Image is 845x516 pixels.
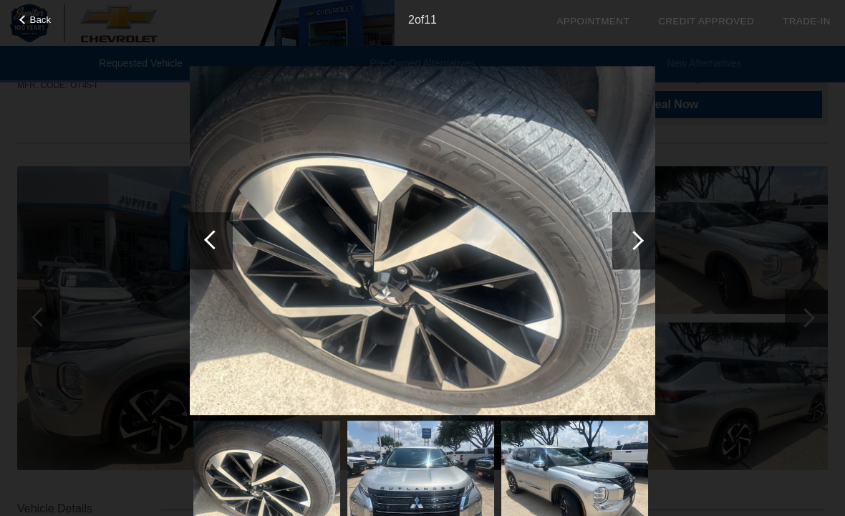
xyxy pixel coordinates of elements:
[408,14,415,26] span: 2
[556,16,629,27] a: Appointment
[783,16,831,27] a: Trade-In
[658,16,754,27] a: Credit Approved
[190,66,655,416] img: image.aspx
[424,14,437,26] span: 11
[30,14,52,25] span: Back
